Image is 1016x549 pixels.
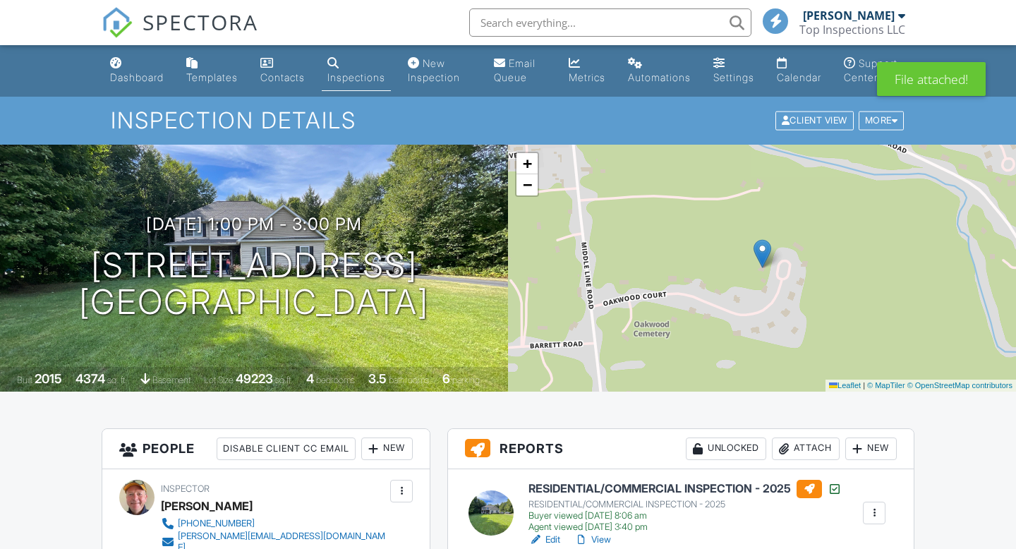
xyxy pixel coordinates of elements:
[143,7,258,37] span: SPECTORA
[528,533,560,547] a: Edit
[102,429,430,469] h3: People
[777,71,821,83] div: Calendar
[204,375,234,385] span: Lot Size
[102,19,258,49] a: SPECTORA
[448,429,914,469] h3: Reports
[528,499,842,510] div: RESIDENTIAL/COMMERCIAL INSPECTION - 2025
[528,480,842,533] a: RESIDENTIAL/COMMERCIAL INSPECTION - 2025 RESIDENTIAL/COMMERCIAL INSPECTION - 2025 Buyer viewed [D...
[146,215,362,234] h3: [DATE] 1:00 pm - 3:00 pm
[628,71,691,83] div: Automations
[327,71,385,83] div: Inspections
[260,71,305,83] div: Contacts
[110,71,164,83] div: Dashboard
[104,51,169,91] a: Dashboard
[368,371,387,386] div: 3.5
[799,23,905,37] div: Top Inspections LLC
[488,51,552,91] a: Email Queue
[774,114,857,125] a: Client View
[275,375,293,385] span: sq.ft.
[17,375,32,385] span: Built
[255,51,310,91] a: Contacts
[35,371,62,386] div: 2015
[516,174,538,195] a: Zoom out
[829,381,861,390] a: Leaflet
[523,176,532,193] span: −
[102,7,133,38] img: The Best Home Inspection Software - Spectora
[563,51,611,91] a: Metrics
[306,371,314,386] div: 4
[494,57,536,83] div: Email Queue
[361,438,413,460] div: New
[217,438,356,460] div: Disable Client CC Email
[803,8,895,23] div: [PERSON_NAME]
[161,483,210,494] span: Inspector
[389,375,429,385] span: bathrooms
[178,518,255,529] div: [PHONE_NUMBER]
[844,57,897,83] div: Support Center
[859,111,905,131] div: More
[107,375,127,385] span: sq. ft.
[186,71,238,83] div: Templates
[622,51,696,91] a: Automations (Basic)
[528,480,842,498] h6: RESIDENTIAL/COMMERCIAL INSPECTION - 2025
[408,57,460,83] div: New Inspection
[838,51,912,91] a: Support Center
[907,381,1012,390] a: © OpenStreetMap contributors
[452,375,480,385] span: parking
[775,111,854,131] div: Client View
[771,51,827,91] a: Calendar
[516,153,538,174] a: Zoom in
[867,381,905,390] a: © MapTiler
[236,371,273,386] div: 49223
[469,8,751,37] input: Search everything...
[161,495,253,517] div: [PERSON_NAME]
[686,438,766,460] div: Unlocked
[569,71,605,83] div: Metrics
[523,155,532,172] span: +
[316,375,355,385] span: bedrooms
[402,51,477,91] a: New Inspection
[754,239,771,268] img: Marker
[181,51,243,91] a: Templates
[528,521,842,533] div: Agent viewed [DATE] 3:40 pm
[442,371,450,386] div: 6
[708,51,760,91] a: Settings
[152,375,190,385] span: basement
[528,510,842,521] div: Buyer viewed [DATE] 8:06 am
[877,62,986,96] div: File attached!
[772,438,840,460] div: Attach
[322,51,391,91] a: Inspections
[863,381,865,390] span: |
[79,247,429,322] h1: [STREET_ADDRESS] [GEOGRAPHIC_DATA]
[75,371,105,386] div: 4374
[161,517,387,531] a: [PHONE_NUMBER]
[111,108,905,133] h1: Inspection Details
[574,533,611,547] a: View
[713,71,754,83] div: Settings
[845,438,897,460] div: New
